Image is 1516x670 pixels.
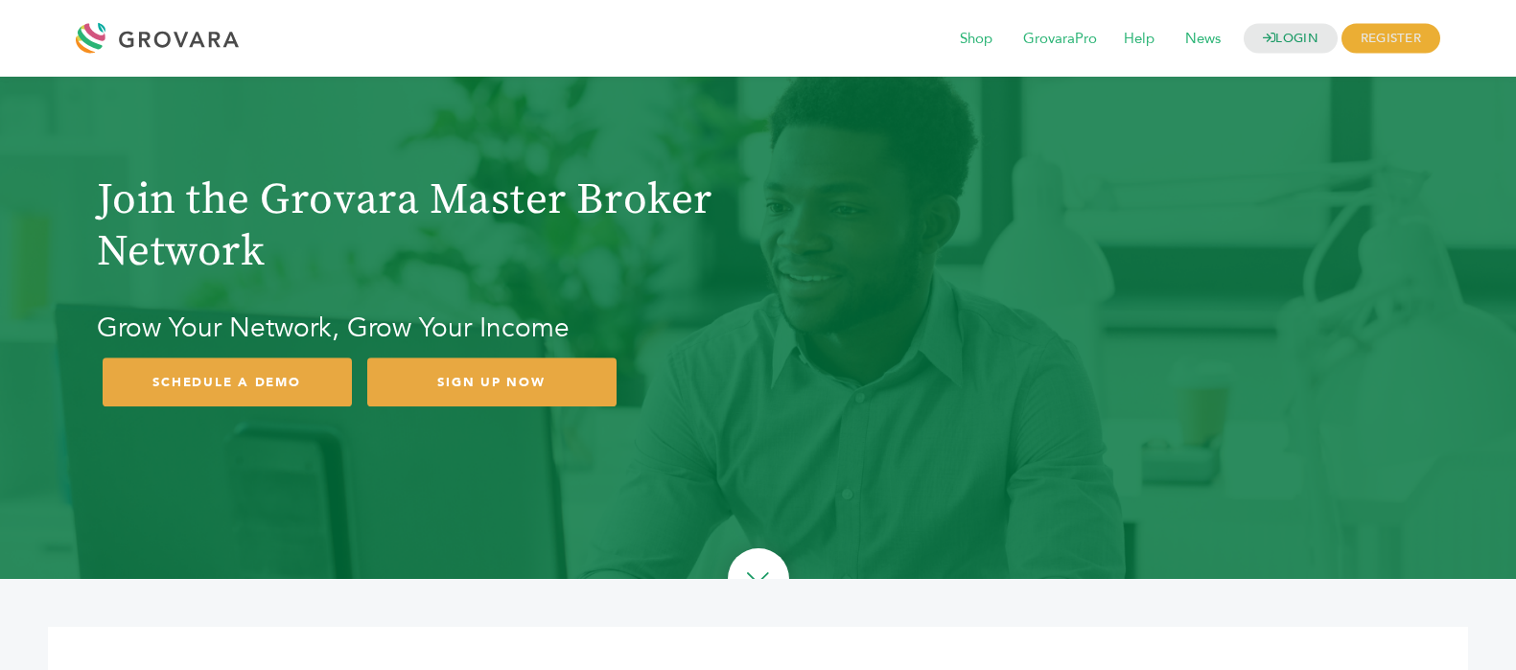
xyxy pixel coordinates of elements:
a: SIGN UP NOW [367,358,617,406]
a: Help [1110,29,1168,50]
span: Shop [946,21,1006,58]
a: News [1172,29,1234,50]
a: Shop [946,29,1006,50]
span: REGISTER [1341,24,1440,54]
span: GrovaraPro [1010,21,1110,58]
a: LOGIN [1244,24,1338,54]
a: GrovaraPro [1010,29,1110,50]
h2: Grow Your Network, Grow Your Income [97,308,749,351]
a: SCHEDULE A DEMO [103,358,352,406]
span: News [1172,21,1234,58]
h1: Join the Grovara Master Broker Network [97,174,749,278]
span: Help [1110,21,1168,58]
